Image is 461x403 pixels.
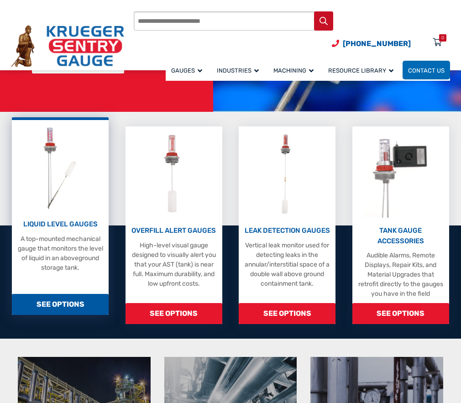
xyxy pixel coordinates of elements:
[217,67,259,74] span: Industries
[239,303,335,324] span: SEE OPTIONS
[11,25,124,67] img: Krueger Sentry Gauge
[12,117,109,315] a: Liquid Level Gauges LIQUID LEVEL GAUGES A top-mounted mechanical gauge that monitors the level of...
[332,38,411,49] a: Phone Number (920) 434-8860
[36,125,84,211] img: Liquid Level Gauges
[154,131,194,218] img: Overfill Alert Gauges
[352,126,449,324] a: Tank Gauge Accessories TANK GAUGE ACCESSORIES Audible Alarms, Remote Displays, Repair Kits, and M...
[441,34,444,42] div: 0
[403,61,450,79] a: Contact Us
[243,225,331,236] p: LEAK DETECTION GAUGES
[323,59,403,81] a: Resource Library
[16,234,104,272] p: A top-mounted mechanical gauge that monitors the level of liquid in an aboveground storage tank.
[211,59,268,81] a: Industries
[357,225,445,246] p: TANK GAUGE ACCESSORIES
[130,241,218,288] p: High-level visual gauge designed to visually alert you that your AST (tank) is near full. Maximum...
[268,59,323,81] a: Machining
[273,67,314,74] span: Machining
[16,219,104,230] p: LIQUID LEVEL GAUGES
[352,303,449,324] span: SEE OPTIONS
[357,251,445,298] p: Audible Alarms, Remote Displays, Repair Kits, and Material Upgrades that retrofit directly to the...
[408,67,445,74] span: Contact Us
[171,67,202,74] span: Gauges
[343,39,411,48] span: [PHONE_NUMBER]
[12,294,109,315] span: SEE OPTIONS
[166,59,211,81] a: Gauges
[269,131,305,218] img: Leak Detection Gauges
[126,126,222,324] a: Overfill Alert Gauges OVERFILL ALERT GAUGES High-level visual gauge designed to visually alert yo...
[126,303,222,324] span: SEE OPTIONS
[243,241,331,288] p: Vertical leak monitor used for detecting leaks in the annular/interstitial space of a double wall...
[239,126,335,324] a: Leak Detection Gauges LEAK DETECTION GAUGES Vertical leak monitor used for detecting leaks in the...
[328,67,393,74] span: Resource Library
[364,131,437,218] img: Tank Gauge Accessories
[130,225,218,236] p: OVERFILL ALERT GAUGES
